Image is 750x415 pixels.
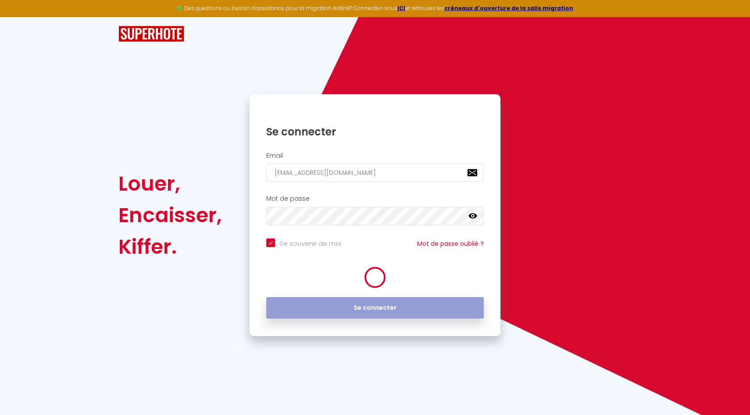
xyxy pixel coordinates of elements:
[266,163,484,182] input: Ton Email
[266,125,484,138] h1: Se connecter
[118,231,222,262] div: Kiffer.
[266,152,484,160] h2: Email
[7,4,33,30] button: Ouvrir le widget de chat LiveChat
[397,4,405,12] a: ICI
[444,4,573,12] a: créneaux d'ouverture de la salle migration
[417,239,484,248] a: Mot de passe oublié ?
[118,26,184,42] img: SuperHote logo
[118,168,222,199] div: Louer,
[266,297,484,319] button: Se connecter
[118,199,222,231] div: Encaisser,
[266,195,484,202] h2: Mot de passe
